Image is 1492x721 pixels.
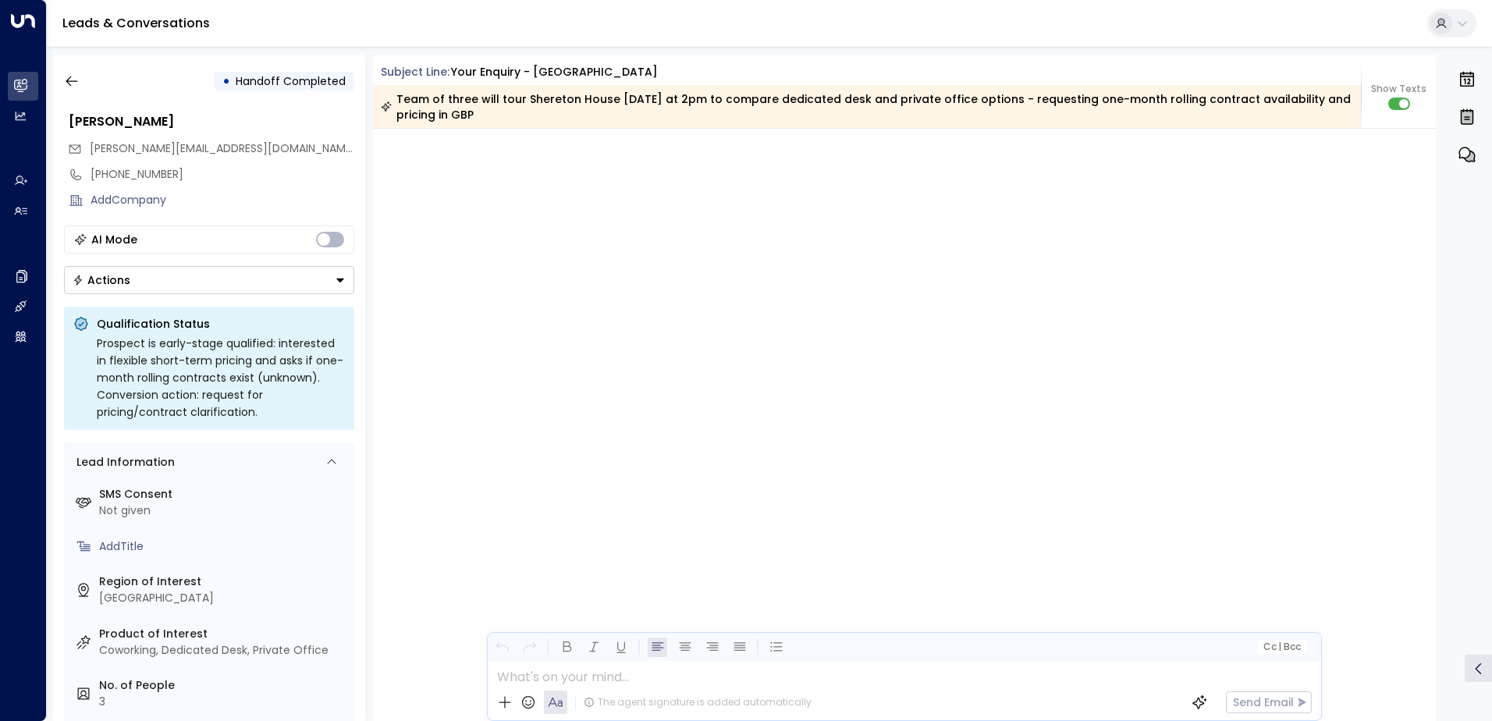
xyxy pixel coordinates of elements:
[90,140,356,156] span: [PERSON_NAME][EMAIL_ADDRESS][DOMAIN_NAME]
[99,574,348,590] label: Region of Interest
[90,140,354,157] span: luca@circlemind.co
[91,192,354,208] div: AddCompany
[584,695,812,709] div: The agent signature is added automatically
[222,67,230,95] div: •
[69,112,354,131] div: [PERSON_NAME]
[71,454,175,471] div: Lead Information
[99,486,348,503] label: SMS Consent
[236,73,346,89] span: Handoff Completed
[99,503,348,519] div: Not given
[62,14,210,32] a: Leads & Conversations
[97,316,345,332] p: Qualification Status
[381,64,449,80] span: Subject Line:
[99,538,348,555] div: AddTitle
[99,626,348,642] label: Product of Interest
[91,232,137,247] div: AI Mode
[492,638,512,657] button: Undo
[1371,82,1426,96] span: Show Texts
[91,166,354,183] div: [PHONE_NUMBER]
[1256,640,1306,655] button: Cc|Bcc
[99,590,348,606] div: [GEOGRAPHIC_DATA]
[64,266,354,294] button: Actions
[1263,641,1300,652] span: Cc Bcc
[99,642,348,659] div: Coworking, Dedicated Desk, Private Office
[451,64,658,80] div: Your enquiry - [GEOGRAPHIC_DATA]
[99,694,348,710] div: 3
[1278,641,1281,652] span: |
[381,91,1352,123] div: Team of three will tour Shereton House [DATE] at 2pm to compare dedicated desk and private office...
[64,266,354,294] div: Button group with a nested menu
[97,335,345,421] div: Prospect is early-stage qualified: interested in flexible short-term pricing and asks if one-mont...
[520,638,539,657] button: Redo
[99,677,348,694] label: No. of People
[73,273,130,287] div: Actions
